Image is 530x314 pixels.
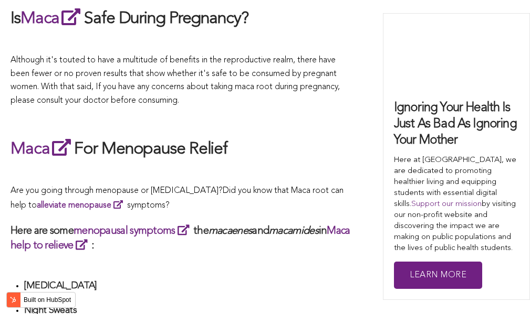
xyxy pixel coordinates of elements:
em: macaenes [209,226,252,236]
a: Maca [20,10,84,27]
a: alleviate menopause [37,201,127,210]
em: macamides [269,226,319,236]
span: Although it's touted to have a multitude of benefits in the reproductive realm, there have been f... [11,56,340,105]
h2: For Menopause Relief [11,137,352,161]
button: Built on HubSpot [6,292,76,308]
h4: [MEDICAL_DATA] [24,280,352,292]
a: menopausal symptoms [74,226,193,236]
span: Are you going through menopause or [MEDICAL_DATA]? [11,187,223,195]
img: HubSpot sprocket logo [7,294,19,306]
a: Learn More [394,262,482,289]
a: Maca [11,141,74,158]
iframe: Chat Widget [477,264,530,314]
h3: Here are some the and in : [11,223,352,253]
h2: Is Safe During Pregnancy? [11,6,352,30]
a: Maca help to relieve [11,226,350,251]
label: Built on HubSpot [19,293,75,307]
